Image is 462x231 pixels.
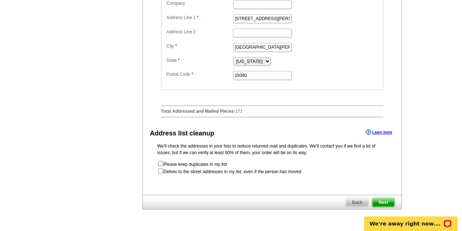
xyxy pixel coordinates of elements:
label: City [167,43,232,49]
a: Learn more [366,129,392,135]
div: Address list cleanup [150,128,214,138]
span: Back [345,198,369,207]
a: Back [345,198,369,207]
label: Postal Code [167,71,232,78]
span: Next [372,198,394,207]
span: 171 [235,109,243,114]
strong: Total Addressed and Mailed Pieces [161,109,234,114]
label: Address Line 2 [167,29,232,35]
label: State [167,57,232,64]
form: Please keep duplicates in my list Deliver to the street addresses in my list, even if the person ... [157,160,387,175]
p: We’ll check the addresses in your lists to reduce returned mail and duplicates. We’ll contact you... [157,143,387,156]
iframe: LiveChat chat widget [359,208,462,231]
label: Address Line 1 [167,14,232,21]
